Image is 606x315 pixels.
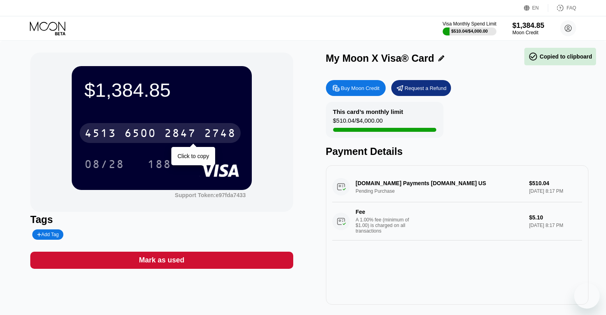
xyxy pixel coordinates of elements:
div: This card’s monthly limit [333,108,403,115]
div: Buy Moon Credit [326,80,386,96]
div: Moon Credit [512,30,544,35]
span:  [528,52,538,61]
div: 4513650028472748 [80,123,241,143]
div: FAQ [548,4,576,12]
div: $1,384.85 [84,79,239,101]
div: Support Token: e97fda7433 [175,192,246,198]
div: [DATE] 8:17 PM [529,223,582,228]
div: $1,384.85Moon Credit [512,22,544,35]
div: $510.04 / $4,000.00 [451,29,488,33]
div: $510.04 / $4,000.00 [333,117,383,128]
div: Fee [356,209,412,215]
div: Visa Monthly Spend Limit$510.04/$4,000.00 [443,21,496,35]
div: 188 [147,159,171,172]
div: EN [524,4,548,12]
div: Tags [30,214,293,225]
div: $5.10 [529,214,582,221]
div: 188 [141,154,177,174]
div: 08/28 [84,159,124,172]
div: Request a Refund [405,85,447,92]
div: FeeA 1.00% fee (minimum of $1.00) is charged on all transactions$5.10[DATE] 8:17 PM [332,202,582,241]
div: FAQ [567,5,576,11]
div: My Moon X Visa® Card [326,53,434,64]
div: Support Token:e97fda7433 [175,192,246,198]
div: 4513 [84,128,116,141]
div: A 1.00% fee (minimum of $1.00) is charged on all transactions [356,217,416,234]
div: Payment Details [326,146,588,157]
div: Request a Refund [391,80,451,96]
div: Add Tag [37,232,59,237]
div: Visa Monthly Spend Limit [443,21,496,27]
div: Mark as used [139,256,184,265]
div: 08/28 [78,154,130,174]
div: Copied to clipboard [528,52,592,61]
div: Mark as used [30,252,293,269]
div: $1,384.85 [512,22,544,30]
div: 2847 [164,128,196,141]
div: 6500 [124,128,156,141]
iframe: 启动消息传送窗口的按钮 [574,283,600,309]
div: Buy Moon Credit [341,85,380,92]
div: Click to copy [177,153,209,159]
div: Add Tag [32,229,63,240]
div: EN [532,5,539,11]
div: 2748 [204,128,236,141]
